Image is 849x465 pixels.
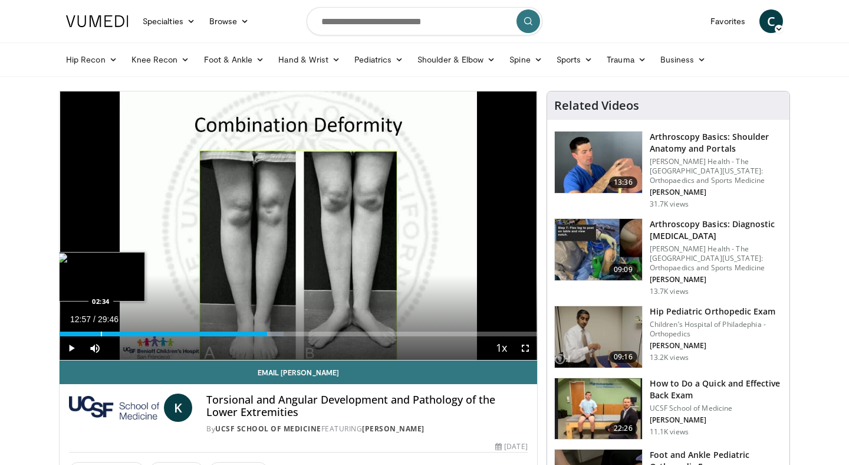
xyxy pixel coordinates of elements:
[650,287,689,296] p: 13.7K views
[650,218,782,242] h3: Arthroscopy Basics: Diagnostic [MEDICAL_DATA]
[555,219,642,280] img: 80b9674e-700f-42d5-95ff-2772df9e177e.jpeg.150x105_q85_crop-smart_upscale.jpg
[490,336,514,360] button: Playback Rate
[650,157,782,185] p: [PERSON_NAME] Health - The [GEOGRAPHIC_DATA][US_STATE]: Orthopaedics and Sports Medicine
[60,91,537,361] video-js: Video Player
[60,361,537,384] a: Email [PERSON_NAME]
[136,9,202,33] a: Specialties
[650,378,782,401] h3: How to Do a Quick and Effective Back Exam
[164,394,192,422] a: K
[609,176,637,188] span: 13:36
[650,353,689,362] p: 13.2K views
[362,424,424,434] a: [PERSON_NAME]
[124,48,197,71] a: Knee Recon
[650,275,782,284] p: [PERSON_NAME]
[495,441,527,452] div: [DATE]
[653,48,713,71] a: Business
[650,320,782,339] p: Children’s Hospital of Philadephia - Orthopedics
[66,15,129,27] img: VuMedi Logo
[57,252,145,302] img: image.jpeg
[650,131,782,155] h3: Arthroscopy Basics: Shoulder Anatomy and Portals
[555,132,642,193] img: 9534a039-0eaa-4167-96cf-d5be049a70d8.150x105_q85_crop-smart_upscale.jpg
[549,48,600,71] a: Sports
[60,336,83,360] button: Play
[215,424,321,434] a: UCSF School of Medicine
[650,244,782,273] p: [PERSON_NAME] Health - The [GEOGRAPHIC_DATA][US_STATE]: Orthopaedics and Sports Medicine
[83,336,107,360] button: Mute
[410,48,502,71] a: Shoulder & Elbow
[502,48,549,71] a: Spine
[703,9,752,33] a: Favorites
[554,99,639,113] h4: Related Videos
[271,48,347,71] a: Hand & Wrist
[554,378,782,440] a: 22:26 How to Do a Quick and Effective Back Exam UCSF School of Medicine [PERSON_NAME] 11.1K views
[70,315,91,324] span: 12:57
[197,48,272,71] a: Foot & Ankle
[650,341,782,351] p: [PERSON_NAME]
[609,423,637,434] span: 22:26
[98,315,119,324] span: 29:46
[650,306,782,317] h3: Hip Pediatric Orthopedic Exam
[600,48,653,71] a: Trauma
[93,315,96,324] span: /
[554,306,782,368] a: 09:16 Hip Pediatric Orthopedic Exam Children’s Hospital of Philadephia - Orthopedics [PERSON_NAME...
[554,131,782,209] a: 13:36 Arthroscopy Basics: Shoulder Anatomy and Portals [PERSON_NAME] Health - The [GEOGRAPHIC_DAT...
[514,336,537,360] button: Fullscreen
[650,427,689,437] p: 11.1K views
[554,218,782,296] a: 09:09 Arthroscopy Basics: Diagnostic [MEDICAL_DATA] [PERSON_NAME] Health - The [GEOGRAPHIC_DATA][...
[206,424,527,434] div: By FEATURING
[650,404,782,413] p: UCSF School of Medicine
[307,7,542,35] input: Search topics, interventions
[609,351,637,363] span: 09:16
[347,48,410,71] a: Pediatrics
[59,48,124,71] a: Hip Recon
[609,264,637,276] span: 09:09
[650,188,782,197] p: [PERSON_NAME]
[650,415,782,425] p: [PERSON_NAME]
[206,394,527,419] h4: Torsional and Angular Development and Pathology of the Lower Extremities
[60,332,537,336] div: Progress Bar
[555,306,642,368] img: 23a9ecbe-18c9-4356-a5e7-94af2a7f2528.150x105_q85_crop-smart_upscale.jpg
[759,9,783,33] a: C
[202,9,256,33] a: Browse
[650,199,689,209] p: 31.7K views
[555,378,642,440] img: badd6cc1-85db-4728-89db-6dde3e48ba1d.150x105_q85_crop-smart_upscale.jpg
[69,394,159,422] img: UCSF School of Medicine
